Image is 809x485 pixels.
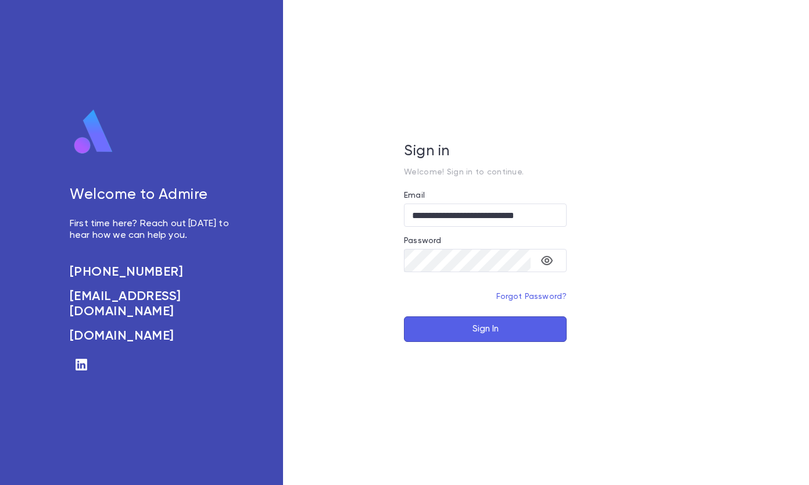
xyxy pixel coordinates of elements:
button: Sign In [404,316,567,342]
a: [EMAIL_ADDRESS][DOMAIN_NAME] [70,289,237,319]
h5: Welcome to Admire [70,187,237,204]
p: Welcome! Sign in to continue. [404,167,567,177]
button: toggle password visibility [535,249,559,272]
a: [DOMAIN_NAME] [70,329,237,344]
a: Forgot Password? [496,293,567,301]
label: Password [404,236,441,245]
img: logo [70,109,117,155]
h5: Sign in [404,143,567,161]
label: Email [404,191,425,200]
a: [PHONE_NUMBER] [70,265,237,280]
p: First time here? Reach out [DATE] to hear how we can help you. [70,218,237,241]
